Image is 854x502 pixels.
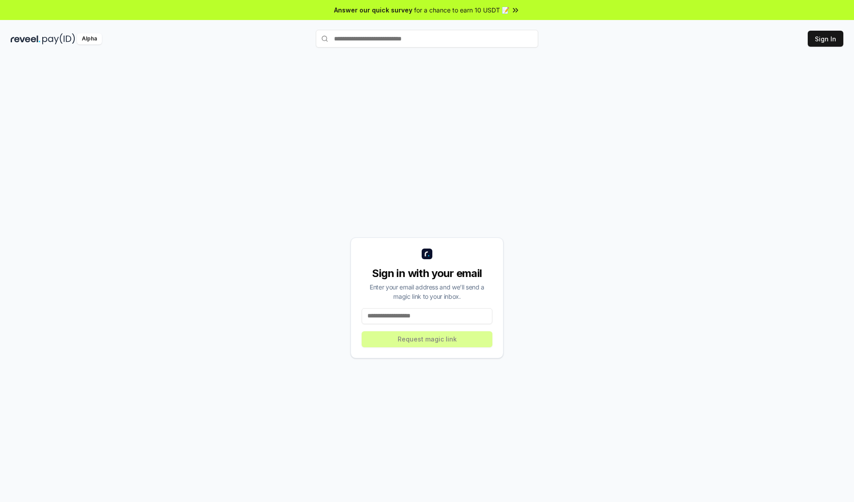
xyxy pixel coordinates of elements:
span: Answer our quick survey [334,5,412,15]
img: reveel_dark [11,33,40,44]
div: Sign in with your email [362,266,492,281]
span: for a chance to earn 10 USDT 📝 [414,5,509,15]
div: Enter your email address and we’ll send a magic link to your inbox. [362,282,492,301]
img: pay_id [42,33,75,44]
div: Alpha [77,33,102,44]
img: logo_small [422,249,432,259]
button: Sign In [808,31,843,47]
